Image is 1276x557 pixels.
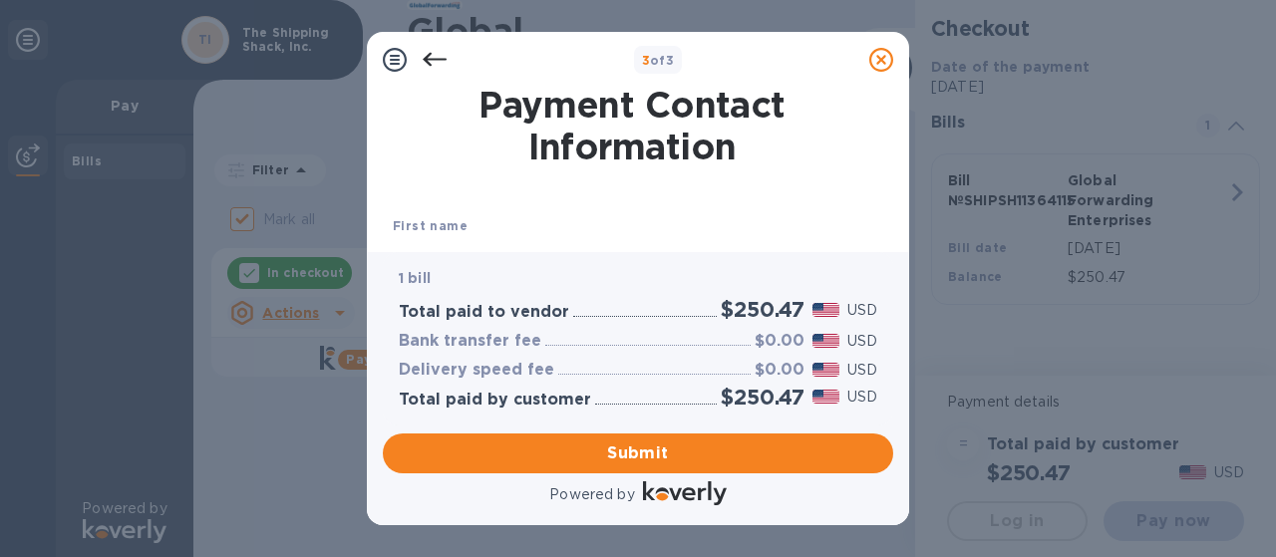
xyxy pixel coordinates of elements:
b: 1 bill [399,270,431,286]
input: Enter your first name [393,236,871,266]
h3: Total paid to vendor [399,303,569,322]
img: USD [812,334,839,348]
span: 3 [642,53,650,68]
img: Logo [643,481,727,505]
p: USD [847,331,877,352]
h1: Payment Contact Information [393,84,871,167]
b: of 3 [642,53,675,68]
h2: $250.47 [721,385,804,410]
h3: $0.00 [755,361,804,380]
h3: Delivery speed fee [399,361,554,380]
img: USD [812,363,839,377]
p: USD [847,360,877,381]
h3: $0.00 [755,332,804,351]
p: Powered by [549,484,634,505]
img: USD [812,303,839,317]
button: Submit [383,433,893,473]
h2: $250.47 [721,297,804,322]
b: First name [393,218,468,233]
h3: Bank transfer fee [399,332,541,351]
span: Submit [399,441,877,465]
p: USD [847,300,877,321]
img: USD [812,390,839,404]
p: USD [847,387,877,408]
h3: Total paid by customer [399,391,591,410]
